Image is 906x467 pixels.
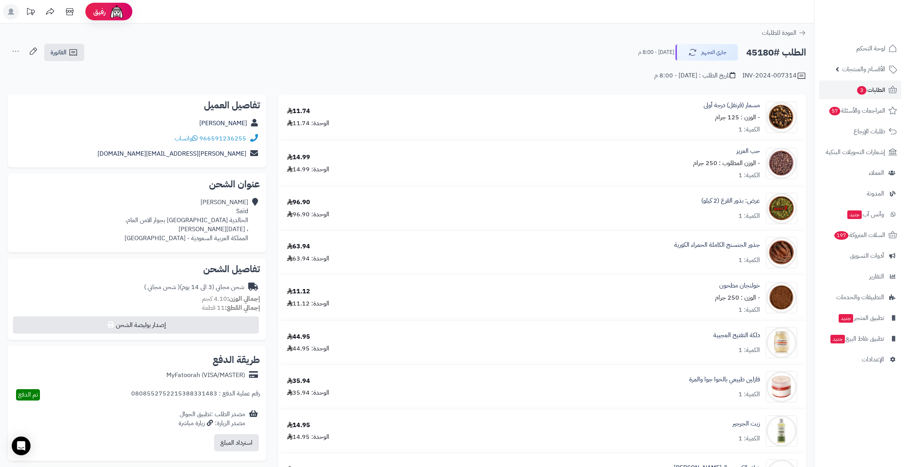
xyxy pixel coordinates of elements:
span: المدونة [867,188,884,199]
div: 14.95 [287,421,310,430]
a: السلات المتروكة197 [819,226,901,244]
a: حب العزيز [736,147,760,156]
div: الوحدة: 96.90 [287,210,329,219]
button: إصدار بوليصة الشحن [13,316,259,334]
img: 1677321994-Ginseng-90x90.jpg [766,237,797,268]
div: 44.95 [287,332,310,341]
a: العملاء [819,163,901,182]
a: عرض: بذور القرع (2 كيلو) [701,196,760,205]
a: واتساب [175,134,198,143]
a: لوحة التحكم [819,39,901,58]
a: المراجعات والأسئلة57 [819,101,901,120]
div: الوحدة: 14.95 [287,433,329,442]
small: 4.10 كجم [202,294,260,304]
div: الكمية: 1 [738,125,760,134]
span: العودة للطلبات [762,28,796,38]
span: تطبيق المتجر [838,313,884,323]
a: دلكة التفتيح العجيبة [713,331,760,340]
div: 11.12 [287,287,310,296]
a: تطبيق نقاط البيعجديد [819,329,901,348]
span: التقارير [869,271,884,282]
span: التطبيقات والخدمات [836,292,884,303]
span: الأقسام والمنتجات [842,64,885,75]
small: - الوزن المطلوب : 250 جرام [693,158,760,168]
h2: تفاصيل العميل [14,101,260,110]
span: إشعارات التحويلات البنكية [826,147,885,158]
h2: تفاصيل الشحن [14,264,260,274]
div: الكمية: 1 [738,171,760,180]
div: الكمية: 1 [738,212,760,221]
small: 11 قطعة [202,303,260,313]
h2: طريقة الدفع [213,355,260,365]
strong: إجمالي الوزن: [227,294,260,304]
div: الكمية: 1 [738,305,760,314]
a: الإعدادات [819,350,901,369]
img: _%D9%82%D8%B1%D9%86%D9%82%D9%84-90x90.jpg [766,102,797,133]
div: INV-2024-007314 [742,71,806,81]
a: أدوات التسويق [819,246,901,265]
a: [PERSON_NAME] [199,119,247,128]
img: 1691860683-Alpinia%20Officinarum%20Powder-90x90.jpg [766,282,797,313]
span: طلبات الإرجاع [854,126,885,137]
img: 1667661884-Tiger%20Nut-90x90.jpg [766,148,797,179]
a: العودة للطلبات [762,28,806,38]
div: الوحدة: 11.12 [287,299,329,308]
img: logo-2.png [853,6,899,22]
span: 197 [834,231,849,240]
a: طلبات الإرجاع [819,122,901,141]
div: الكمية: 1 [738,434,760,443]
strong: إجمالي القطع: [225,303,260,313]
div: الكمية: 1 [738,346,760,355]
a: فازلين طبيعي بالخوا جوا والمرة [689,375,760,384]
button: استرداد المبلغ [214,434,259,451]
a: تطبيق المتجرجديد [819,309,901,327]
div: 11.74 [287,107,310,116]
div: الكمية: 1 [738,390,760,399]
h2: عنوان الشحن [14,180,260,189]
a: المدونة [819,184,901,203]
span: 57 [829,106,841,116]
a: التقارير [819,267,901,286]
span: جديد [830,335,845,343]
small: - الوزن : 125 جرام [715,113,760,122]
div: رقم عملية الدفع : 0808552752215388331483 [131,389,260,401]
a: زيت الجرجير [733,419,760,428]
img: 1717355201-Watercress-Oil-100ml%20v02-90x90.jpg [766,415,797,447]
img: 1671509693-Squash%20Seeds%20Peeled%202%20KG-90x90.jpg [766,193,797,224]
div: الوحدة: 63.94 [287,254,329,263]
span: المراجعات والأسئلة [828,105,885,116]
a: إشعارات التحويلات البنكية [819,143,901,162]
a: [PERSON_NAME][EMAIL_ADDRESS][DOMAIN_NAME] [97,149,246,158]
span: السلات المتروكة [834,230,885,241]
a: الفاتورة [44,44,84,61]
a: تحديثات المنصة [21,4,40,22]
div: 14.99 [287,153,310,162]
a: مسمار (قرنفل) درجة أولى [704,101,760,110]
a: وآتس آبجديد [819,205,901,224]
img: 1735916177-Whitening%20Scrub%201-90x90.jpg [766,327,797,358]
span: الطلبات [856,84,885,95]
span: جديد [839,314,853,323]
span: ( شحن مجاني ) [144,282,180,292]
div: الوحدة: 44.95 [287,344,329,353]
span: الإعدادات [862,354,884,365]
div: [PERSON_NAME] Said الخالدية [GEOGRAPHIC_DATA] بجوار الامن العام، ، [DATE][PERSON_NAME] المملكة ال... [125,198,248,242]
span: جديد [847,210,862,219]
small: [DATE] - 8:00 م [638,48,674,56]
div: الكمية: 1 [738,256,760,265]
div: الوحدة: 35.94 [287,388,329,397]
small: - الوزن : 250 جرام [715,293,760,302]
img: 1726041068-Alkanet%20Myrrh%20Vase-90x90.jpg [766,371,797,402]
div: مصدر الزيارة: زيارة مباشرة [179,419,245,428]
div: 63.94 [287,242,310,251]
span: العملاء [869,167,884,178]
div: 35.94 [287,377,310,386]
a: خولنجان مطحون [719,281,760,290]
img: ai-face.png [109,4,125,20]
span: رفيق [93,7,106,16]
span: 3 [857,86,867,95]
div: الوحدة: 11.74 [287,119,329,128]
span: الفاتورة [51,48,67,57]
a: التطبيقات والخدمات [819,288,901,307]
a: 966591236255 [199,134,246,143]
